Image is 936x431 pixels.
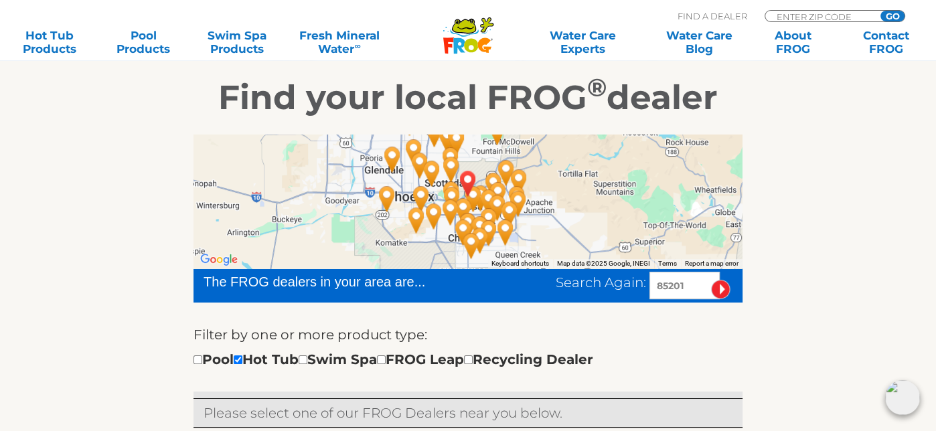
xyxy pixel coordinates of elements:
[685,260,738,267] a: Report a map error
[473,184,504,220] div: Leslie's Poolmart, Inc. # 297 - 7 miles away.
[435,142,466,178] div: Leslie's Poolmart, Inc. # 264 - 7 miles away.
[880,11,905,21] input: GO
[107,29,180,56] a: PoolProducts
[193,324,427,345] label: Filter by one or more product type:
[294,29,385,56] a: Fresh MineralWater∞
[711,280,730,299] input: Submit
[757,29,830,56] a: AboutFROG
[401,202,432,238] div: Leslie's Poolmart, Inc. # 591 - 15 miles away.
[197,251,241,268] img: Google
[885,380,920,415] img: openIcon
[441,122,471,158] div: Leslie's Poolmart Inc # 191 - 11 miles away.
[503,164,534,200] div: Leslie's Poolmart, Inc. # 575 - 12 miles away.
[13,29,86,56] a: Hot TubProducts
[557,260,650,267] span: Map data ©2025 Google, INEGI
[436,151,467,187] div: Leslie's Poolmart Inc # 1117 - 5 miles away.
[501,181,532,217] div: Leslie's Poolmart, Inc. # 792 - 12 miles away.
[775,11,866,22] input: Zip Code Form
[372,181,402,217] div: Leslie's Poolmart, Inc. # 614 - 20 miles away.
[418,198,449,234] div: Leslie's Poolmart Inc # 238 - 11 miles away.
[435,194,466,230] div: Leslie's Poolmart Inc # 183 - 8 miles away.
[56,78,880,118] h2: Find your local FROG dealer
[406,181,437,217] div: Leslie's Poolmart, Inc. # 524 - 12 miles away.
[204,272,473,292] div: The FROG dealers in your area are...
[491,155,522,191] div: Leslie's Poolmart Inc # 429 - 9 miles away.
[503,185,534,222] div: Leslie's Poolmart, Inc. # 511 - 13 miles away.
[436,176,467,212] div: Leslie's Poolmart, Inc. # 409 - 5 miles away.
[465,211,495,247] div: Bullfrog Spas Factory Store - Chandler - 11 miles away.
[478,167,509,203] div: Leslie's Poolmart Inc # 1118 - 6 miles away.
[483,177,514,213] div: Leslie's Poolmart Inc # 599 - 8 miles away.
[197,251,241,268] a: Open this area in Google Maps (opens a new window)
[437,181,467,218] div: B & B Pools - Tempe - 5 miles away.
[658,260,677,267] a: Terms (opens in new tab)
[850,29,923,56] a: ContactFROG
[200,29,273,56] a: Swim SpaProducts
[377,141,408,177] div: Pool Supply Warehouse - 19 miles away.
[354,41,360,51] sup: ∞
[416,155,447,191] div: Spa World - 9 miles away.
[587,72,607,102] sup: ®
[456,228,487,264] div: Leslie's Poolmart, Inc. # 790 - 15 miles away.
[494,196,525,232] div: AZ Spas & Patio - 12 miles away.
[465,222,495,258] div: Leslie's Poolmart, Inc. # 566 - 14 miles away.
[490,214,521,250] div: Leslie's Poolmart, Inc. # 545 - 15 miles away.
[432,121,463,157] div: AZ Pool Supplies, Inc. - 12 miles away.
[678,10,747,22] p: Find A Dealer
[491,259,549,268] button: Keyboard shortcuts
[204,402,732,424] p: Please select one of our FROG Dealers near you below.
[482,189,513,226] div: Bobbi's Leisurescapes - Gilbert - 9 miles away.
[404,147,435,183] div: Leslie's Poolmart, Inc. # 868 - 12 miles away.
[473,215,504,251] div: Leslie's Poolmart Inc # 1115 - 13 miles away.
[663,29,736,56] a: Water CareBlog
[473,203,504,239] div: Southwest Spas & Pools - Gilbert - 10 miles away.
[453,165,483,201] div: MESA, AZ 85201
[453,207,483,244] div: Sunset Spas - Chandler - 10 miles away.
[524,29,642,56] a: Water CareExperts
[193,349,593,370] div: Pool Hot Tub Swim Spa FROG Leap Recycling Dealer
[556,274,646,290] span: Search Again:
[448,193,479,229] div: Leslie's Poolmart Inc # 1111 - 6 miles away.
[448,214,479,250] div: Leslie's Poolmart, Inc. # 427 - 12 miles away.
